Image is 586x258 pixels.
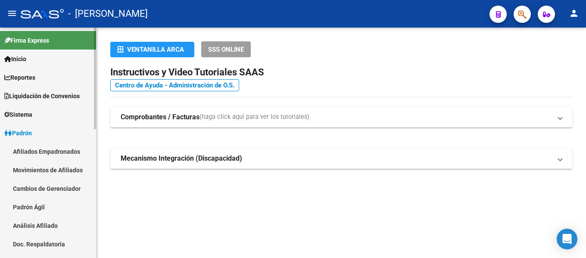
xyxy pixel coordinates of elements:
[569,8,579,19] mat-icon: person
[4,110,32,119] span: Sistema
[110,64,572,81] h2: Instructivos y Video Tutoriales SAAS
[4,91,80,101] span: Liquidación de Convenios
[201,41,251,57] button: SSS ONLINE
[4,128,32,138] span: Padrón
[110,107,572,127] mat-expansion-panel-header: Comprobantes / Facturas(haga click aquí para ver los tutoriales)
[121,154,242,163] strong: Mecanismo Integración (Discapacidad)
[4,73,35,82] span: Reportes
[110,79,239,91] a: Centro de Ayuda - Administración de O.S.
[68,4,148,23] span: - [PERSON_NAME]
[7,8,17,19] mat-icon: menu
[117,42,187,57] div: Ventanilla ARCA
[110,42,194,57] button: Ventanilla ARCA
[4,36,49,45] span: Firma Express
[208,46,244,53] span: SSS ONLINE
[121,112,199,122] strong: Comprobantes / Facturas
[110,148,572,169] mat-expansion-panel-header: Mecanismo Integración (Discapacidad)
[199,112,309,122] span: (haga click aquí para ver los tutoriales)
[557,229,577,249] div: Open Intercom Messenger
[4,54,26,64] span: Inicio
